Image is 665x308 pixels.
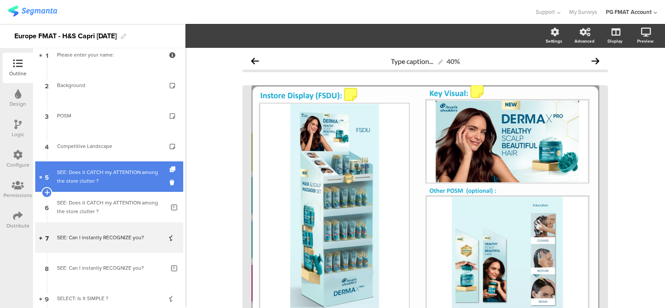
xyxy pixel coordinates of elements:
div: Europe FMAT - H&S Capri [DATE] [14,29,117,43]
div: Outline [9,70,27,77]
div: SEE: Can I instantly RECOGNIZE you? [57,233,161,242]
a: 5 SEE: Does it CATCH my ATTENTION among the store clutter ? [35,161,183,192]
span: Support [536,8,555,16]
a: 6 SEE: Does it CATCH my ATTENTION among the store clutter ? [35,192,183,222]
img: segmanta logo [8,6,57,17]
a: 3 POSM [35,100,183,131]
div: Please enter your name: [57,50,161,59]
div: SEE: Does it CATCH my ATTENTION among the store clutter ? [57,168,161,185]
div: Configure [7,161,30,169]
span: 6 [45,202,49,212]
span: 9 [45,294,49,303]
div: Design [10,100,26,108]
a: 4 Competitive Landscape [35,131,183,161]
div: POSM [57,111,161,120]
div: Permissions [3,191,32,199]
a: 7 SEE: Can I instantly RECOGNIZE you? [35,222,183,253]
a: 1 Please enter your name: [35,40,183,70]
span: 7 [45,233,49,242]
div: SEE: Can I instantly RECOGNIZE you? [57,264,165,272]
div: PG FMAT Account [606,8,652,16]
div: 40% [447,57,460,65]
i: Duplicate [170,167,177,172]
div: SELECT: Is It SIMPLE ? [57,294,161,303]
div: Competitive Landscape [57,142,161,151]
div: Settings [546,38,562,44]
span: 5 [45,172,49,181]
span: Type caption... [391,57,433,65]
span: 4 [45,141,49,151]
div: Preview [637,38,654,44]
div: Advanced [574,38,594,44]
a: 2 Background [35,70,183,100]
div: Background [57,81,161,90]
div: Logic [12,131,24,138]
i: Delete [170,178,177,187]
div: Display [608,38,622,44]
span: 1 [46,50,48,60]
div: SEE: Does it CATCH my ATTENTION among the store clutter ? [57,198,165,216]
span: 8 [45,263,49,273]
div: Distribute [7,222,30,230]
span: 3 [45,111,49,121]
span: 2 [45,80,49,90]
a: 8 SEE: Can I instantly RECOGNIZE you? [35,253,183,283]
